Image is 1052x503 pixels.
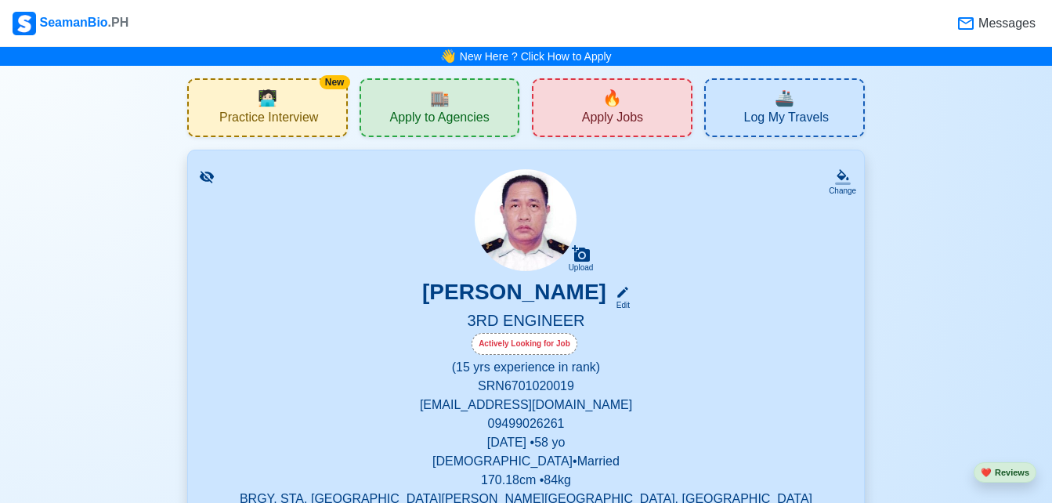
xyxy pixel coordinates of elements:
[320,75,350,89] div: New
[775,86,794,110] span: travel
[460,50,612,63] a: New Here ? Click How to Apply
[602,86,622,110] span: new
[207,471,845,490] p: 170.18 cm • 84 kg
[207,396,845,414] p: [EMAIL_ADDRESS][DOMAIN_NAME]
[430,86,450,110] span: agencies
[582,110,643,129] span: Apply Jobs
[207,433,845,452] p: [DATE] • 58 yo
[13,12,128,35] div: SeamanBio
[13,12,36,35] img: Logo
[422,279,606,311] h3: [PERSON_NAME]
[108,16,129,29] span: .PH
[258,86,277,110] span: interview
[569,263,594,273] div: Upload
[974,462,1036,483] button: heartReviews
[829,185,856,197] div: Change
[389,110,489,129] span: Apply to Agencies
[207,377,845,396] p: SRN 6701020019
[472,333,577,355] div: Actively Looking for Job
[207,311,845,333] h5: 3RD ENGINEER
[219,110,318,129] span: Practice Interview
[609,299,630,311] div: Edit
[975,14,1036,33] span: Messages
[207,452,845,471] p: [DEMOGRAPHIC_DATA] • Married
[207,358,845,377] p: (15 yrs experience in rank)
[439,46,457,67] span: bell
[981,468,992,477] span: heart
[207,414,845,433] p: 09499026261
[743,110,828,129] span: Log My Travels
